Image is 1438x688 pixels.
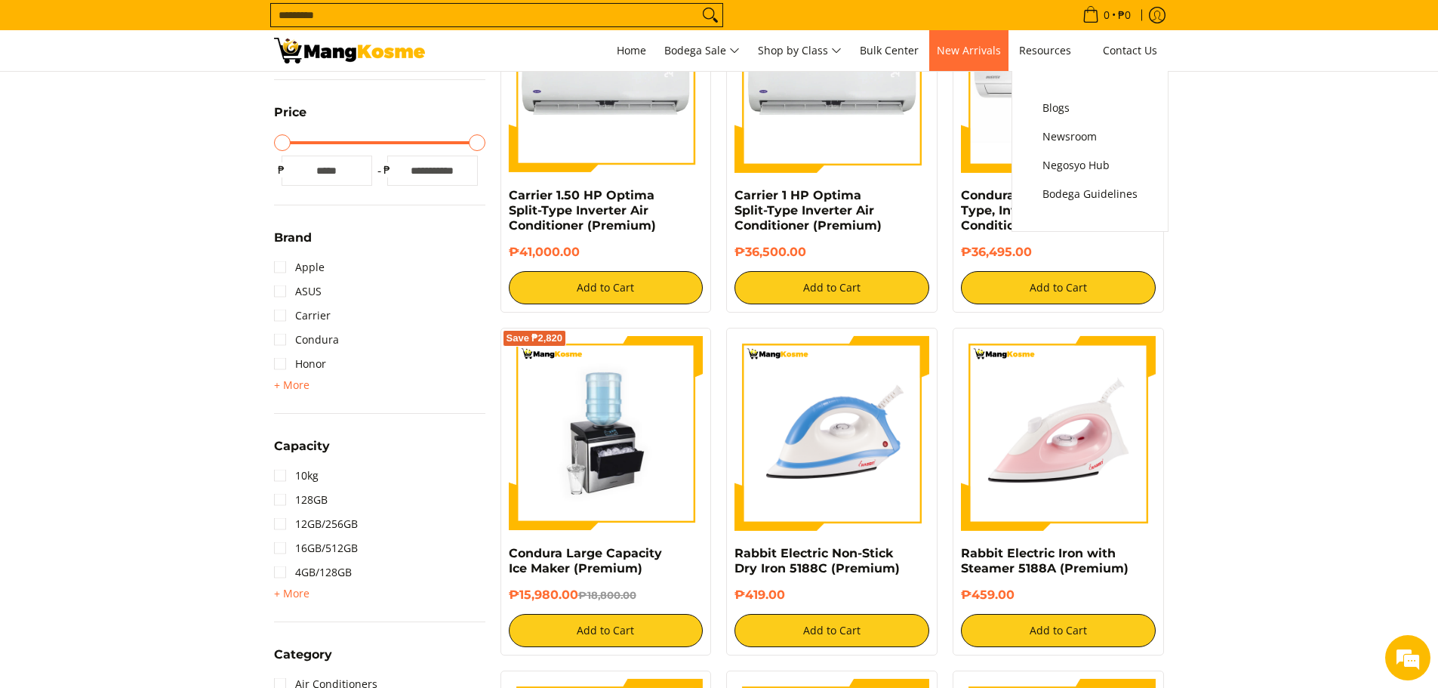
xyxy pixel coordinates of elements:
[1035,151,1145,180] a: Negosyo Hub
[509,271,704,304] button: Add to Cart
[852,30,926,71] a: Bulk Center
[1042,185,1138,204] span: Bodega Guidelines
[507,334,563,343] span: Save ₱2,820
[609,30,654,71] a: Home
[274,379,309,391] span: + More
[1078,7,1135,23] span: •
[509,546,662,575] a: Condura Large Capacity Ice Maker (Premium)
[509,588,704,603] h6: ₱15,980.00
[274,440,330,452] span: Capacity
[274,106,306,130] summary: Open
[734,188,882,233] a: Carrier 1 HP Optima Split-Type Inverter Air Conditioner (Premium)
[1042,99,1138,118] span: Blogs
[734,245,929,260] h6: ₱36,500.00
[274,440,330,464] summary: Open
[274,232,312,255] summary: Open
[734,336,929,531] img: https://mangkosme.com/products/rabbit-electric-non-stick-dry-iron-5188c-class-a
[617,43,646,57] span: Home
[961,588,1156,603] h6: ₱459.00
[274,588,309,600] span: + More
[274,279,322,304] a: ASUS
[509,336,704,531] img: https://mangkosme.com/products/condura-large-capacity-ice-maker-premium
[274,488,328,512] a: 128GB
[961,245,1156,260] h6: ₱36,495.00
[1101,10,1112,20] span: 0
[1116,10,1133,20] span: ₱0
[750,30,849,71] a: Shop by Class
[937,43,1001,57] span: New Arrivals
[274,585,309,603] summary: Open
[1012,30,1092,71] a: Resources
[698,4,722,26] button: Search
[274,560,352,585] a: 4GB/128GB
[961,614,1156,647] button: Add to Cart
[664,42,740,60] span: Bodega Sale
[1019,42,1085,60] span: Resources
[1042,128,1138,147] span: Newsroom
[734,614,929,647] button: Add to Cart
[274,512,358,536] a: 12GB/256GB
[274,162,289,177] span: ₱
[274,376,309,394] summary: Open
[440,30,1165,71] nav: Main Menu
[961,336,1156,531] img: https://mangkosme.com/products/rabbit-eletric-iron-with-steamer-5188a-class-a
[509,188,656,233] a: Carrier 1.50 HP Optima Split-Type Inverter Air Conditioner (Premium)
[1042,156,1138,175] span: Negosyo Hub
[509,245,704,260] h6: ₱41,000.00
[509,614,704,647] button: Add to Cart
[1103,43,1157,57] span: Contact Us
[274,232,312,244] span: Brand
[734,546,900,575] a: Rabbit Electric Non-Stick Dry Iron 5188C (Premium)
[1035,122,1145,151] a: Newsroom
[961,546,1129,575] a: Rabbit Electric Iron with Steamer 5188A (Premium)
[274,464,319,488] a: 10kg
[274,536,358,560] a: 16GB/512GB
[274,649,332,672] summary: Open
[961,188,1108,233] a: Condura 1 HP Split-Type, Inverter Air Conditioner (Premium)
[274,352,326,376] a: Honor
[860,43,919,57] span: Bulk Center
[274,255,325,279] a: Apple
[961,271,1156,304] button: Add to Cart
[274,328,339,352] a: Condura
[734,588,929,603] h6: ₱419.00
[274,106,306,119] span: Price
[274,38,425,63] img: Premium Deals: Best Premium Home Appliances Sale l Mang Kosme
[380,162,395,177] span: ₱
[1035,180,1145,208] a: Bodega Guidelines
[657,30,747,71] a: Bodega Sale
[1035,94,1145,122] a: Blogs
[758,42,842,60] span: Shop by Class
[929,30,1008,71] a: New Arrivals
[734,271,929,304] button: Add to Cart
[1095,30,1165,71] a: Contact Us
[274,304,331,328] a: Carrier
[274,649,332,661] span: Category
[578,589,636,601] del: ₱18,800.00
